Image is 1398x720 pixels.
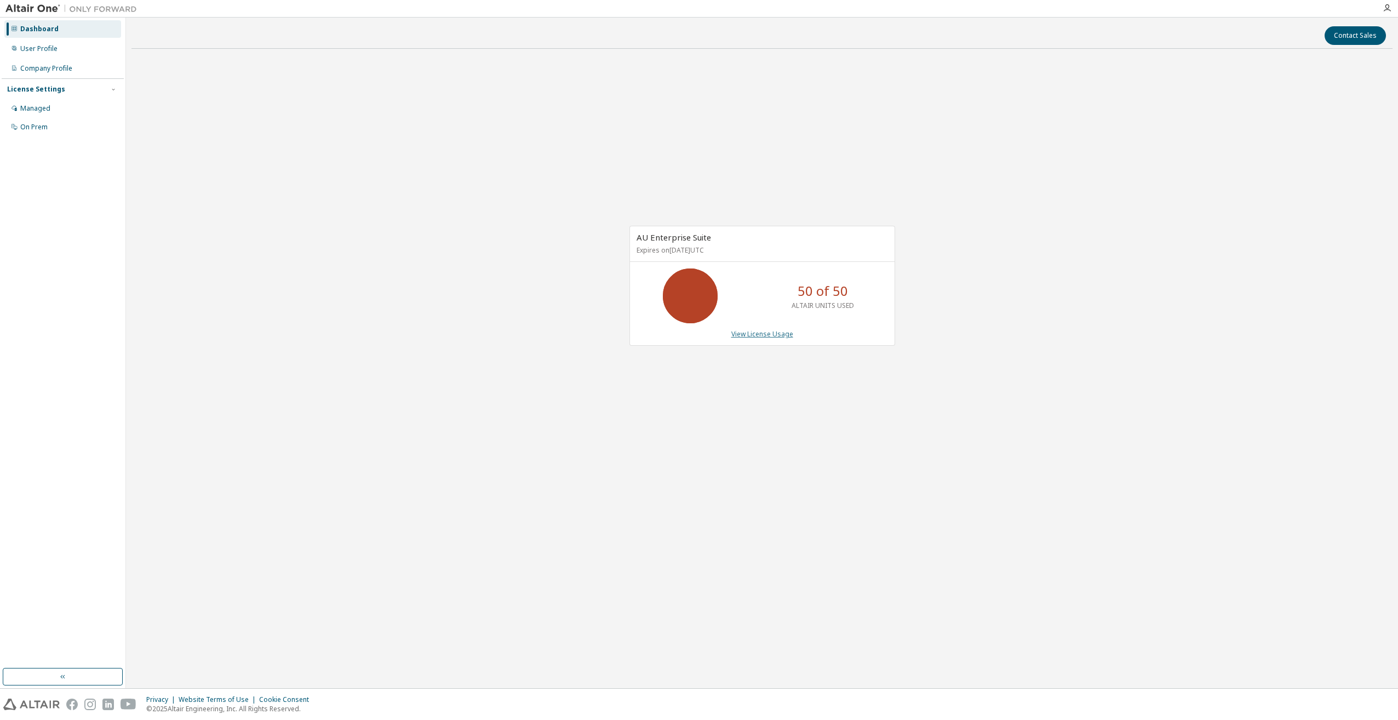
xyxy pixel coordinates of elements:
[66,699,78,710] img: facebook.svg
[20,104,50,113] div: Managed
[637,232,711,243] span: AU Enterprise Suite
[146,695,179,704] div: Privacy
[259,695,316,704] div: Cookie Consent
[637,245,885,255] p: Expires on [DATE] UTC
[5,3,142,14] img: Altair One
[20,64,72,73] div: Company Profile
[792,301,854,310] p: ALTAIR UNITS USED
[731,329,793,339] a: View License Usage
[121,699,136,710] img: youtube.svg
[20,123,48,132] div: On Prem
[3,699,60,710] img: altair_logo.svg
[146,704,316,713] p: © 2025 Altair Engineering, Inc. All Rights Reserved.
[20,44,58,53] div: User Profile
[20,25,59,33] div: Dashboard
[84,699,96,710] img: instagram.svg
[102,699,114,710] img: linkedin.svg
[798,282,848,300] p: 50 of 50
[7,85,65,94] div: License Settings
[179,695,259,704] div: Website Terms of Use
[1325,26,1386,45] button: Contact Sales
